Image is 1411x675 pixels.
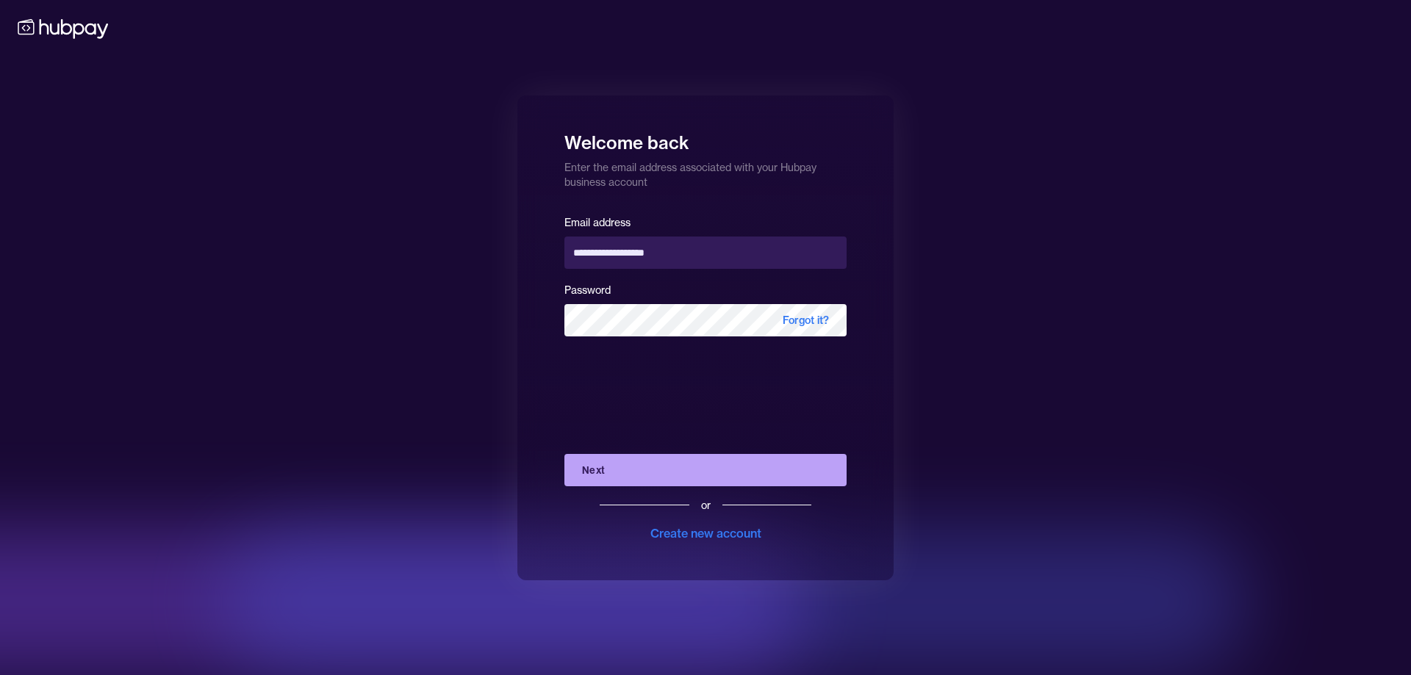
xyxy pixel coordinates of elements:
div: or [701,498,711,513]
p: Enter the email address associated with your Hubpay business account [564,154,847,189]
h1: Welcome back [564,122,847,154]
div: Create new account [650,524,761,542]
span: Forgot it? [765,304,847,336]
label: Password [564,284,611,297]
button: Next [564,454,847,486]
label: Email address [564,216,631,229]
